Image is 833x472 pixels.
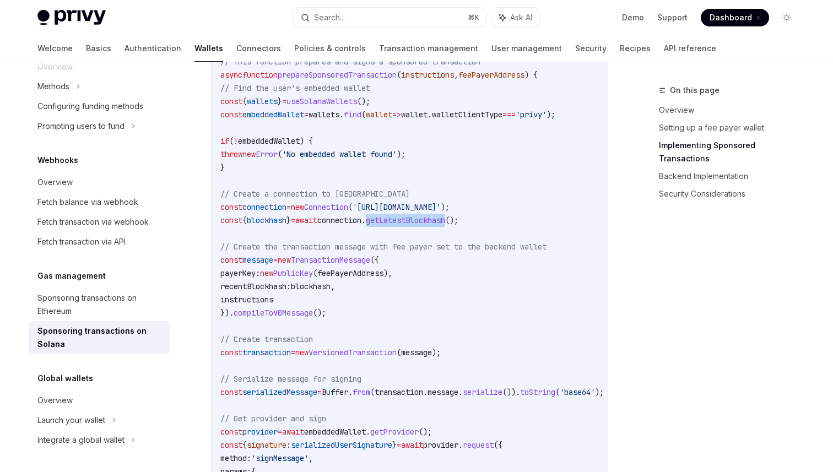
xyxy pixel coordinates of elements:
span: toString [520,387,555,397]
span: wallets [247,96,278,106]
span: . [428,110,432,120]
h5: Global wallets [37,372,93,385]
span: : [286,440,291,450]
span: // This function prepares and signs a sponsored transaction [220,57,480,67]
h5: Gas management [37,269,106,283]
span: connection [242,202,286,212]
span: const [220,96,242,106]
span: signature [247,440,286,450]
span: = [273,255,278,265]
span: On this page [670,84,720,97]
span: new [260,268,273,278]
span: // Create the transaction message with fee payer set to the backend wallet [220,242,547,252]
span: transaction [375,387,423,397]
span: payerKey: [220,268,260,278]
span: . [348,387,353,397]
span: const [220,427,242,437]
span: wallet [366,110,392,120]
span: feePayerAddress [458,70,524,80]
span: . [423,387,428,397]
span: new [291,202,304,212]
a: Fetch transaction via webhook [29,212,170,232]
span: 'base64' [560,387,595,397]
span: const [220,202,242,212]
a: Configuring funding methods [29,96,170,116]
span: , [331,281,335,291]
span: . [339,110,344,120]
span: message [401,348,432,357]
span: Connection [304,202,348,212]
span: embeddedWallet [304,427,366,437]
span: // Find the user's embedded wallet [220,83,370,93]
span: ) { [300,136,313,146]
a: Recipes [620,35,651,62]
span: ( [348,202,353,212]
span: getProvider [370,427,419,437]
div: Launch your wallet [37,414,105,427]
span: ( [397,348,401,357]
div: Sponsoring transactions on Ethereum [37,291,163,318]
span: = [286,202,291,212]
a: Basics [86,35,111,62]
span: ! [234,136,238,146]
div: Sponsoring transactions on Solana [37,324,163,351]
span: serializedUserSignature [291,440,392,450]
span: transaction [242,348,291,357]
a: Sponsoring transactions on Ethereum [29,288,170,321]
span: , [454,70,458,80]
a: Security [575,35,607,62]
a: Transaction management [379,35,478,62]
span: ) { [524,70,538,80]
a: Policies & controls [294,35,366,62]
span: ), [383,268,392,278]
span: Ask AI [510,12,532,23]
span: PublicKey [273,268,313,278]
span: = [304,110,309,120]
a: Implementing Sponsored Transactions [659,137,804,167]
span: . [458,440,463,450]
a: API reference [664,35,716,62]
a: Overview [29,172,170,192]
span: (); [445,215,458,225]
span: , [309,453,313,463]
span: ); [547,110,555,120]
a: Wallets [194,35,223,62]
span: throw [220,149,242,159]
div: Prompting users to fund [37,120,125,133]
span: blockhash [247,215,286,225]
button: Search...⌘K [293,8,486,28]
button: Ask AI [491,8,540,28]
a: Setting up a fee payer wallet [659,119,804,137]
span: method: [220,453,251,463]
span: Buffer [322,387,348,397]
span: Dashboard [710,12,752,23]
span: . [366,427,370,437]
span: request [463,440,494,450]
span: . [361,215,366,225]
span: // Create transaction [220,334,313,344]
div: Overview [37,176,73,189]
span: serialize [463,387,502,397]
a: Fetch balance via webhook [29,192,170,212]
span: async [220,70,242,80]
div: Overview [37,394,73,407]
span: Error [256,149,278,159]
span: === [502,110,516,120]
span: compileToV0Message [234,308,313,318]
span: wallet [401,110,428,120]
span: const [220,440,242,450]
span: = [317,387,322,397]
span: = [291,348,295,357]
span: = [291,215,295,225]
a: Overview [659,101,804,119]
span: '[URL][DOMAIN_NAME]' [353,202,441,212]
a: Demo [622,12,644,23]
span: 'privy' [516,110,547,120]
span: message [428,387,458,397]
span: if [220,136,229,146]
span: ); [441,202,450,212]
span: // Create a connection to [GEOGRAPHIC_DATA] [220,189,410,199]
span: provider [242,427,278,437]
span: ( [361,110,366,120]
img: light logo [37,10,106,25]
